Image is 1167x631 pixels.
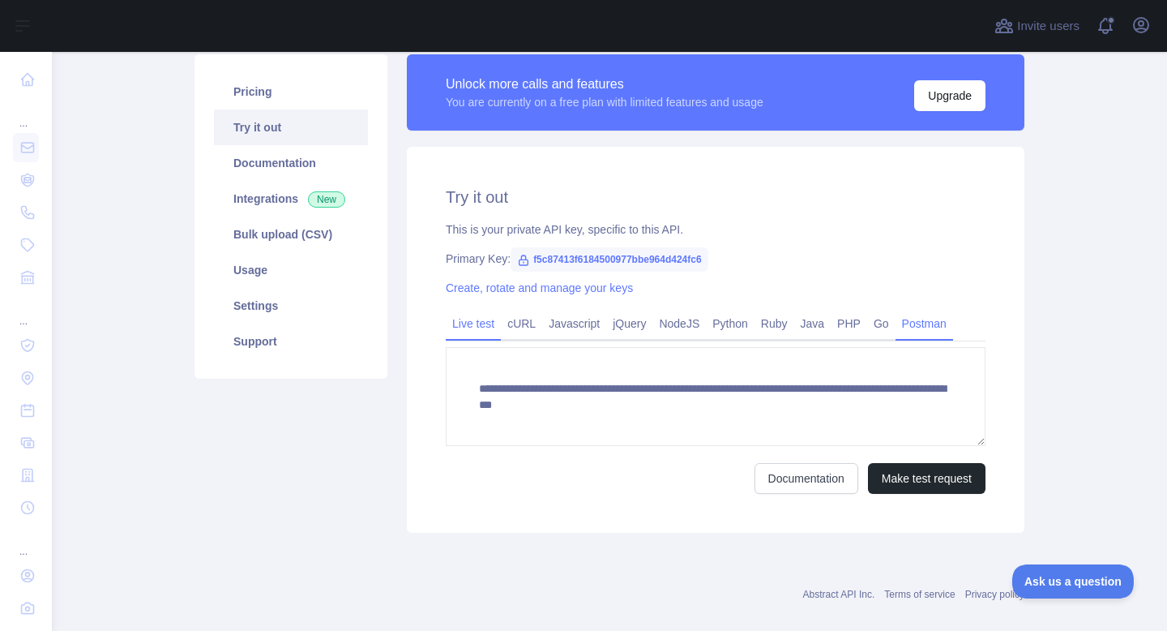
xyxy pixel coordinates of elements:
a: Javascript [542,311,606,337]
iframe: Toggle Customer Support [1012,564,1135,599]
a: cURL [501,311,542,337]
a: Abstract API Inc. [803,589,875,600]
a: Documentation [754,463,858,494]
a: Postman [896,311,953,337]
span: Invite users [1017,17,1079,36]
div: ... [13,295,39,328]
a: Integrations New [214,181,368,217]
a: Privacy policy [965,589,1024,600]
span: f5c87413f6184500977bbe964d424fc6 [511,247,708,272]
span: New [308,191,345,208]
a: Pricing [214,74,368,109]
a: Go [867,311,896,337]
a: Terms of service [884,589,955,600]
a: Ruby [754,311,794,337]
div: You are currently on a free plan with limited features and usage [446,94,763,110]
a: NodeJS [652,311,706,337]
a: Documentation [214,145,368,181]
div: Primary Key: [446,251,985,267]
h2: Try it out [446,186,985,208]
a: Java [794,311,831,337]
a: Live test [446,311,501,337]
a: PHP [831,311,867,337]
a: Settings [214,288,368,324]
a: Usage [214,252,368,288]
div: ... [13,526,39,558]
button: Invite users [991,13,1083,39]
a: Support [214,324,368,359]
button: Upgrade [914,80,985,111]
a: Python [706,311,754,337]
a: jQuery [606,311,652,337]
div: Unlock more calls and features [446,75,763,94]
div: ... [13,97,39,130]
a: Bulk upload (CSV) [214,217,368,252]
div: This is your private API key, specific to this API. [446,221,985,238]
button: Make test request [868,463,985,494]
a: Try it out [214,109,368,145]
a: Create, rotate and manage your keys [446,281,633,294]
